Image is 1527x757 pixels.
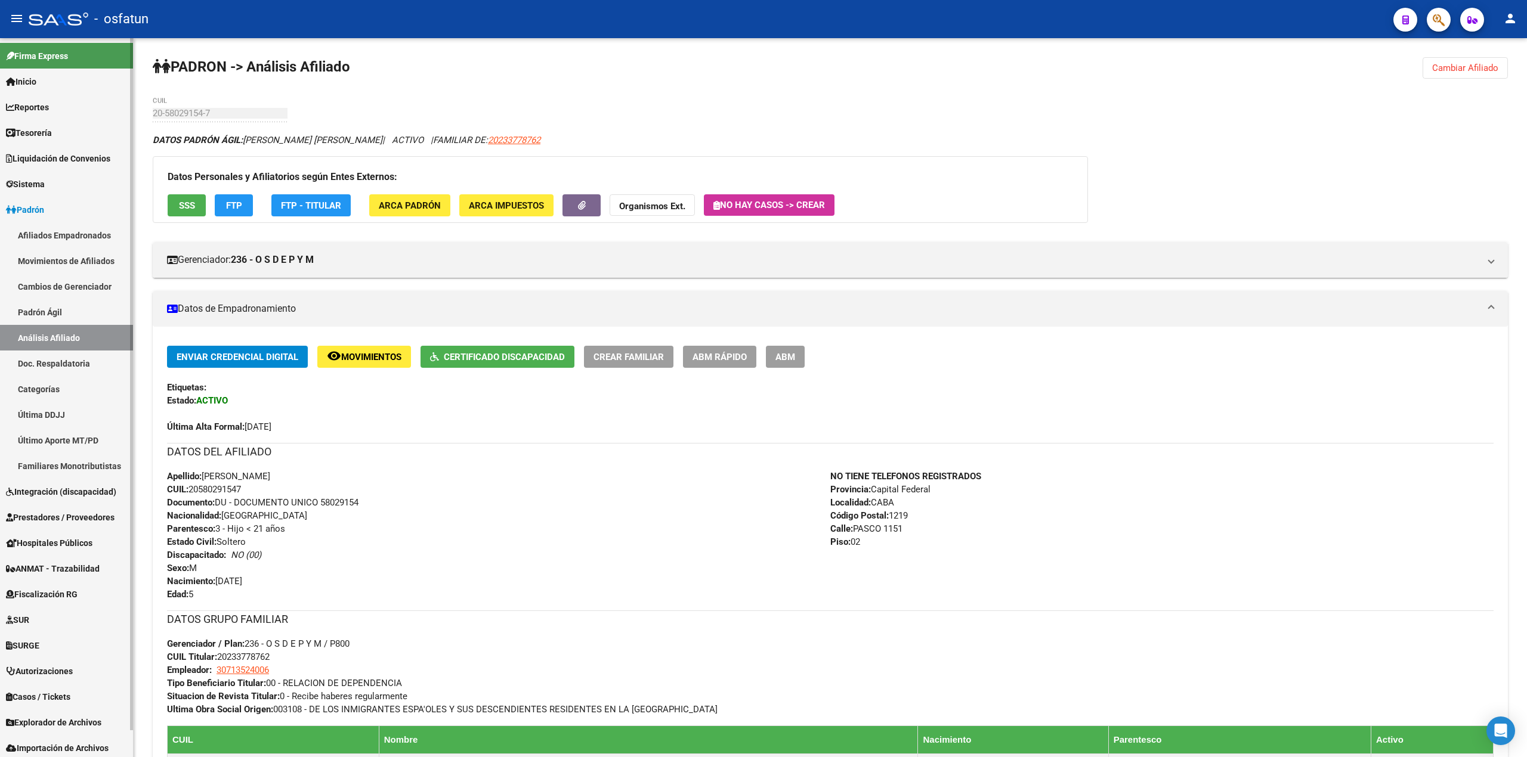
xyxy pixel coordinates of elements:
[167,665,212,675] strong: Empleador:
[584,346,673,368] button: Crear Familiar
[167,691,407,702] span: 0 - Recibe haberes regularmente
[153,58,350,75] strong: PADRON -> Análisis Afiliado
[459,194,554,216] button: ARCA Impuestos
[6,49,68,63] span: Firma Express
[6,75,36,88] span: Inicio
[6,511,115,524] span: Prestadores / Proveedores
[6,588,78,601] span: Fiscalización RG
[830,497,894,508] span: CABA
[168,725,379,753] th: CUIL
[153,242,1508,278] mat-expansion-panel-header: Gerenciador:236 - O S D E P Y M
[830,510,889,521] strong: Código Postal:
[327,349,341,363] mat-icon: remove_red_eye
[379,200,441,211] span: ARCA Padrón
[594,352,664,362] span: Crear Familiar
[179,200,195,211] span: SSS
[94,6,149,32] span: - osfatun
[704,194,834,216] button: No hay casos -> Crear
[167,678,402,688] span: 00 - RELACION DE DEPENDENCIA
[469,200,544,211] span: ARCA Impuestos
[167,638,350,649] span: 236 - O S D E P Y M / P800
[231,550,261,560] i: NO (00)
[830,471,981,482] strong: NO TIENE TELEFONOS REGISTRADOS
[167,651,217,662] strong: CUIL Titular:
[167,576,215,587] strong: Nacimiento:
[1503,11,1517,26] mat-icon: person
[488,135,540,145] span: 20233778762
[830,523,853,534] strong: Calle:
[341,352,401,362] span: Movimientos
[610,194,695,216] button: Organismos Ext.
[167,346,308,368] button: Enviar Credencial Digital
[10,11,24,26] mat-icon: menu
[196,395,228,406] strong: ACTIVO
[167,611,1494,628] h3: DATOS GRUPO FAMILIAR
[167,510,221,521] strong: Nacionalidad:
[167,563,197,573] span: M
[830,510,908,521] span: 1219
[6,485,116,498] span: Integración (discapacidad)
[619,201,685,212] strong: Organismos Ext.
[1371,725,1493,753] th: Activo
[167,253,1479,266] mat-panel-title: Gerenciador:
[167,395,196,406] strong: Estado:
[830,523,902,534] span: PASCO 1151
[693,352,747,362] span: ABM Rápido
[167,421,271,432] span: [DATE]
[167,382,206,393] strong: Etiquetas:
[167,443,1494,460] h3: DATOS DEL AFILIADO
[167,704,718,715] span: 003108 - DE LOS INMIGRANTES ESPA'OLES Y SUS DESCENDIENTES RESIDENTES EN LA [GEOGRAPHIC_DATA]
[317,346,411,368] button: Movimientos
[421,346,574,368] button: Certificado Discapacidad
[167,550,226,560] strong: Discapacitado:
[6,742,109,755] span: Importación de Archivos
[167,421,245,432] strong: Última Alta Formal:
[153,135,382,145] span: [PERSON_NAME] [PERSON_NAME]
[6,690,70,703] span: Casos / Tickets
[6,101,49,114] span: Reportes
[271,194,351,216] button: FTP - Titular
[6,613,29,626] span: SUR
[6,126,52,139] span: Tesorería
[1423,57,1508,79] button: Cambiar Afiliado
[766,346,805,368] button: ABM
[167,704,273,715] strong: Ultima Obra Social Origen:
[167,302,1479,315] mat-panel-title: Datos de Empadronamiento
[167,678,266,688] strong: Tipo Beneficiario Titular:
[231,253,314,266] strong: 236 - O S D E P Y M
[167,536,246,547] span: Soltero
[6,152,110,165] span: Liquidación de Convenios
[683,346,756,368] button: ABM Rápido
[1108,725,1371,753] th: Parentesco
[830,484,871,495] strong: Provincia:
[167,471,202,482] strong: Apellido:
[6,178,45,191] span: Sistema
[167,589,193,600] span: 5
[918,725,1108,753] th: Nacimiento
[167,484,188,495] strong: CUIL:
[168,169,1073,185] h3: Datos Personales y Afiliatorios según Entes Externos:
[167,471,270,482] span: [PERSON_NAME]
[369,194,450,216] button: ARCA Padrón
[167,536,217,547] strong: Estado Civil:
[167,563,189,573] strong: Sexo:
[830,536,860,547] span: 02
[167,589,188,600] strong: Edad:
[153,135,540,145] i: | ACTIVO |
[775,352,795,362] span: ABM
[215,194,253,216] button: FTP
[168,194,206,216] button: SSS
[177,352,298,362] span: Enviar Credencial Digital
[444,352,565,362] span: Certificado Discapacidad
[167,576,242,587] span: [DATE]
[167,497,358,508] span: DU - DOCUMENTO UNICO 58029154
[6,203,44,216] span: Padrón
[830,484,931,495] span: Capital Federal
[6,716,101,729] span: Explorador de Archivos
[433,135,540,145] span: FAMILIAR DE:
[167,523,215,534] strong: Parentesco:
[167,484,241,495] span: 20580291547
[281,200,341,211] span: FTP - Titular
[830,497,871,508] strong: Localidad:
[713,200,825,210] span: No hay casos -> Crear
